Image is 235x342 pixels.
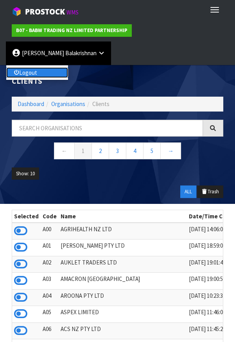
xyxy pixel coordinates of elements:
[25,7,65,17] span: ProStock
[59,239,187,256] td: [PERSON_NAME] PTY LTD
[6,67,68,78] a: Logout
[41,306,59,323] td: A05
[59,273,187,290] td: AMACRON [GEOGRAPHIC_DATA]
[59,322,187,339] td: ACS NZ PTY LTD
[92,100,109,108] span: Clients
[65,49,97,57] span: Balakrishnan
[59,223,187,239] td: AGRIHEALTH NZ LTD
[41,223,59,239] td: A00
[41,289,59,306] td: A04
[41,322,59,339] td: A06
[59,210,187,223] th: Name
[16,27,127,34] strong: B07 - BABW TRADING NZ LIMITED PARTNERSHIP
[12,142,223,162] nav: Page navigation
[197,185,223,198] button: Trash
[54,142,75,159] a: ←
[66,9,79,16] small: WMS
[180,185,196,198] button: ALL
[109,142,126,159] a: 3
[12,210,41,223] th: Selected
[59,256,187,273] td: AUKLET TRADERS LTD
[22,49,64,57] span: [PERSON_NAME]
[12,77,112,85] h1: Clients
[74,142,92,159] a: 1
[41,239,59,256] td: A01
[12,167,39,180] button: Show: 10
[41,210,59,223] th: Code
[51,100,85,108] a: Organisations
[12,7,22,16] img: cube-alt.png
[126,142,144,159] a: 4
[41,273,59,290] td: A03
[18,100,44,108] a: Dashboard
[143,142,161,159] a: 5
[41,256,59,273] td: A02
[59,306,187,323] td: ASPEX LIMITED
[91,142,109,159] a: 2
[12,24,132,37] a: B07 - BABW TRADING NZ LIMITED PARTNERSHIP
[12,120,203,137] input: Search organisations
[160,142,181,159] a: →
[59,289,187,306] td: AROONA PTY LTD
